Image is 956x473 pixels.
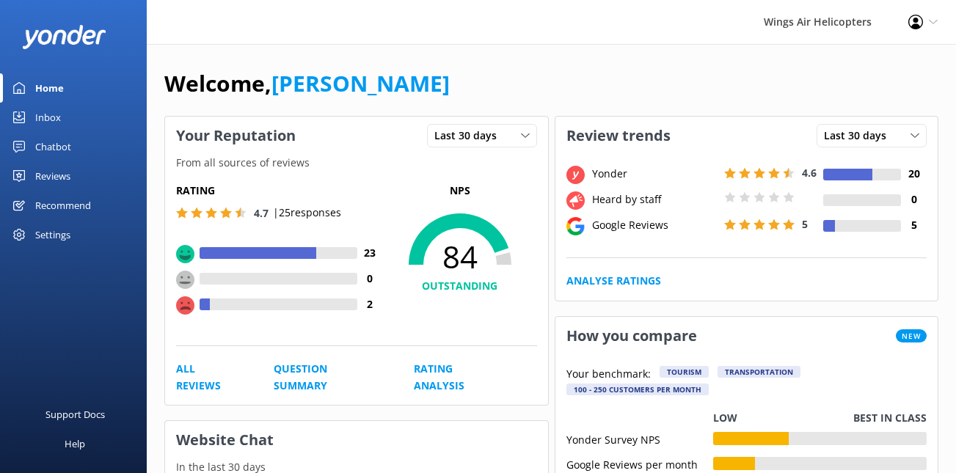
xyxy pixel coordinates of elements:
[357,296,383,312] h4: 2
[824,128,895,144] span: Last 30 days
[45,400,105,429] div: Support Docs
[165,421,548,459] h3: Website Chat
[357,271,383,287] h4: 0
[853,410,927,426] p: Best in class
[901,191,927,208] h4: 0
[901,166,927,182] h4: 20
[555,317,708,355] h3: How you compare
[35,191,91,220] div: Recommend
[164,66,450,101] h1: Welcome,
[802,166,817,180] span: 4.6
[383,238,537,275] span: 84
[35,73,64,103] div: Home
[896,329,927,342] span: New
[566,273,661,289] a: Analyse Ratings
[254,206,269,220] span: 4.7
[414,361,503,394] a: Rating Analysis
[566,366,651,384] p: Your benchmark:
[434,128,506,144] span: Last 30 days
[901,217,927,233] h4: 5
[176,361,241,394] a: All Reviews
[35,132,71,161] div: Chatbot
[383,183,537,199] p: NPS
[274,361,381,394] a: Question Summary
[65,429,85,458] div: Help
[566,457,713,470] div: Google Reviews per month
[271,68,450,98] a: [PERSON_NAME]
[566,432,713,445] div: Yonder Survey NPS
[357,245,383,261] h4: 23
[165,117,307,155] h3: Your Reputation
[713,410,737,426] p: Low
[588,217,720,233] div: Google Reviews
[35,220,70,249] div: Settings
[383,278,537,294] h4: OUTSTANDING
[588,191,720,208] div: Heard by staff
[165,155,548,171] p: From all sources of reviews
[555,117,682,155] h3: Review trends
[588,166,720,182] div: Yonder
[35,103,61,132] div: Inbox
[176,183,383,199] h5: Rating
[273,205,341,221] p: | 25 responses
[566,384,709,395] div: 100 - 250 customers per month
[660,366,709,378] div: Tourism
[22,25,106,49] img: yonder-white-logo.png
[35,161,70,191] div: Reviews
[718,366,800,378] div: Transportation
[802,217,808,231] span: 5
